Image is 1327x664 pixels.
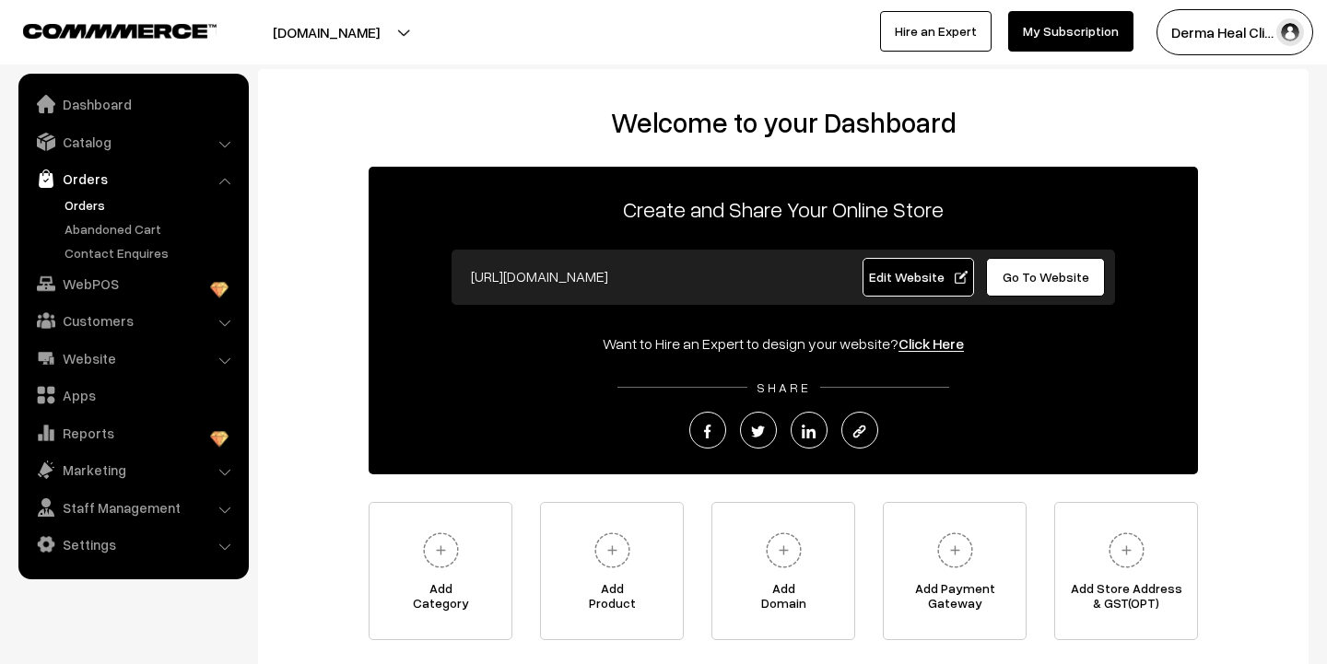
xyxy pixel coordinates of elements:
a: Orders [23,162,242,195]
a: Edit Website [863,258,975,297]
a: Click Here [898,334,964,353]
a: Apps [23,379,242,412]
a: Settings [23,528,242,561]
a: Hire an Expert [880,11,992,52]
a: Dashboard [23,87,242,121]
a: Add Store Address& GST(OPT) [1054,502,1198,640]
span: Add Store Address & GST(OPT) [1055,581,1197,618]
span: Add Category [370,581,511,618]
span: Add Domain [712,581,854,618]
a: Go To Website [986,258,1105,297]
a: AddProduct [540,502,684,640]
img: plus.svg [416,525,466,576]
a: Reports [23,416,242,449]
span: Add Product [541,581,683,618]
img: plus.svg [758,525,809,576]
img: plus.svg [1101,525,1152,576]
button: [DOMAIN_NAME] [208,9,444,55]
button: Derma Heal Cli… [1157,9,1313,55]
a: Customers [23,304,242,337]
p: Create and Share Your Online Store [369,192,1198,226]
a: WebPOS [23,267,242,300]
a: Add PaymentGateway [883,502,1027,640]
span: Go To Website [1003,269,1089,285]
a: Staff Management [23,491,242,524]
a: Abandoned Cart [60,219,242,239]
a: Catalog [23,125,242,158]
a: COMMMERCE [23,18,184,41]
a: Orders [60,195,242,215]
img: COMMMERCE [23,24,217,38]
img: plus.svg [930,525,981,576]
a: Marketing [23,453,242,486]
h2: Welcome to your Dashboard [276,106,1290,139]
a: AddCategory [369,502,512,640]
span: Add Payment Gateway [884,581,1026,618]
div: Want to Hire an Expert to design your website? [369,332,1198,355]
a: AddDomain [711,502,855,640]
a: My Subscription [1008,11,1133,52]
span: Edit Website [869,269,968,285]
span: SHARE [747,379,820,395]
img: plus.svg [587,525,638,576]
a: Contact Enquires [60,243,242,262]
img: user [1276,18,1304,46]
a: Website [23,342,242,375]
